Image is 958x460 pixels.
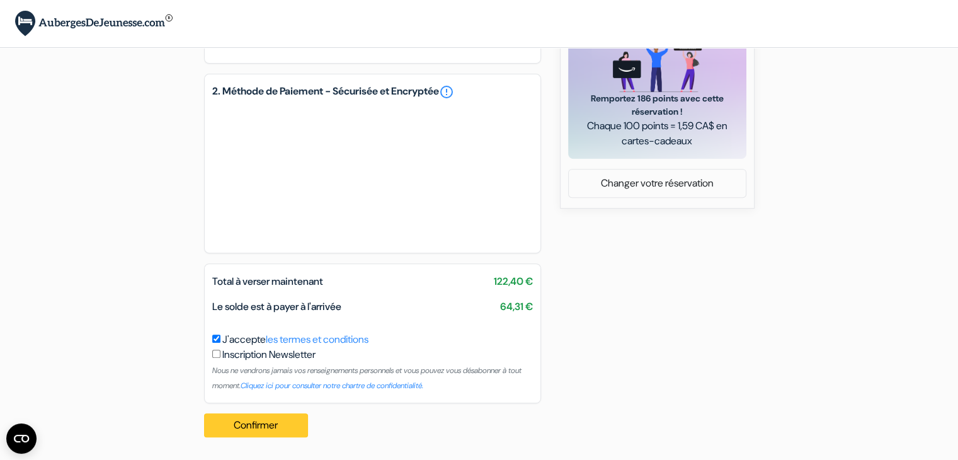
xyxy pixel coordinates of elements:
[266,333,368,346] a: les termes et conditions
[210,102,535,245] iframe: Cadre de saisie sécurisé pour le paiement
[583,118,731,149] span: Chaque 100 points = 1,59 CA$ en cartes-cadeaux
[15,11,173,37] img: AubergesDeJeunesse.com
[6,423,37,454] button: Ouvrir le widget CMP
[222,332,368,347] label: J'accepte
[439,84,454,100] a: error_outline
[494,274,533,289] span: 122,40 €
[212,300,341,313] span: Le solde est à payer à l'arrivée
[583,92,731,118] span: Remportez 186 points avec cette réservation !
[204,413,309,437] button: Confirmer
[241,381,423,391] a: Cliquez ici pour consulter notre chartre de confidentialité.
[212,365,522,391] small: Nous ne vendrons jamais vos renseignements personnels et vous pouvez vous désabonner à tout moment.
[500,299,533,314] span: 64,31 €
[212,275,323,288] span: Total à verser maintenant
[569,171,746,195] a: Changer votre réservation
[222,347,316,362] label: Inscription Newsletter
[613,28,702,92] img: gift_card_hero_new.png
[212,84,533,100] h5: 2. Méthode de Paiement - Sécurisée et Encryptée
